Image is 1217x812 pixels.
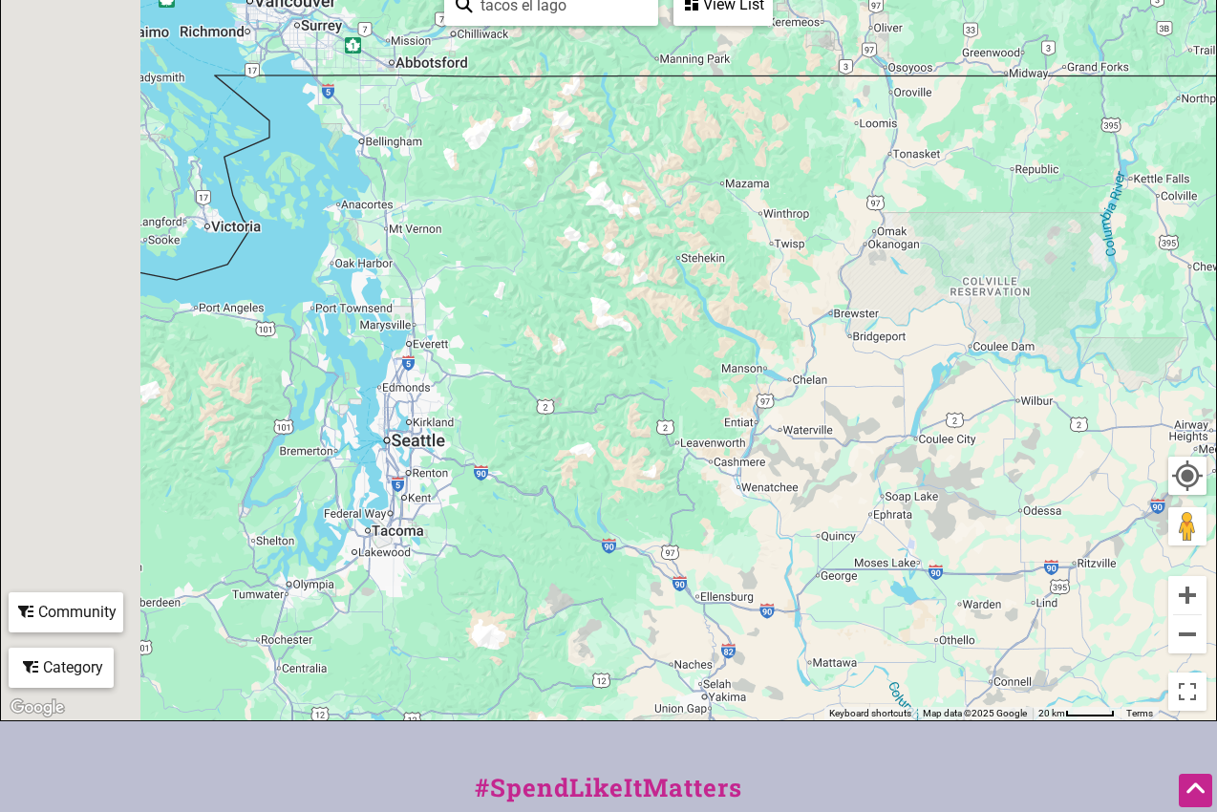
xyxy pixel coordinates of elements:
[6,695,69,720] img: Google
[11,594,121,630] div: Community
[6,695,69,720] a: Open this area in Google Maps (opens a new window)
[1168,457,1206,495] button: Your Location
[1168,507,1206,545] button: Drag Pegman onto the map to open Street View
[923,708,1027,718] span: Map data ©2025 Google
[1168,615,1206,653] button: Zoom out
[11,650,112,686] div: Category
[1033,707,1121,720] button: Map Scale: 20 km per 48 pixels
[829,707,911,720] button: Keyboard shortcuts
[9,592,123,632] div: Filter by Community
[1179,774,1212,807] div: Scroll Back to Top
[1038,708,1065,718] span: 20 km
[1168,576,1206,614] button: Zoom in
[9,648,114,688] div: Filter by category
[1126,708,1153,718] a: Terms
[1168,672,1207,711] button: Toggle fullscreen view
